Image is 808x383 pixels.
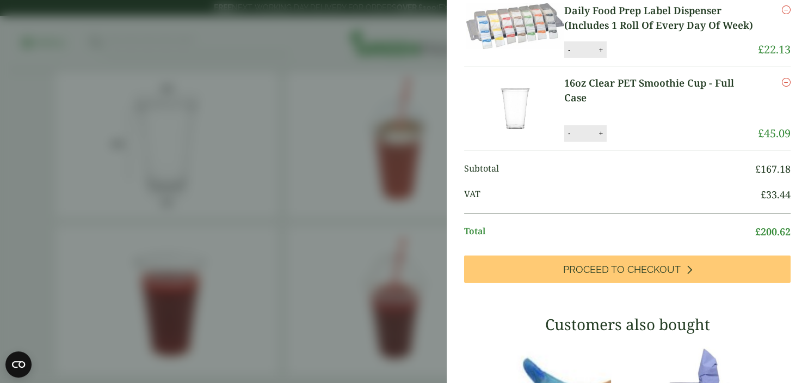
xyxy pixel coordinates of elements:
img: 16oz Clear PET Smoothie Cup-Full Case of-0 [466,76,564,141]
span: £ [758,126,764,141]
span: VAT [464,187,761,202]
a: Remove this item [782,76,791,89]
a: Proceed to Checkout [464,256,791,283]
bdi: 200.62 [755,225,791,238]
a: Remove this item [782,3,791,16]
span: Subtotal [464,162,755,177]
bdi: 45.09 [758,126,791,141]
button: + [595,45,606,54]
h3: Customers also bought [464,315,791,334]
span: £ [755,225,761,238]
span: £ [758,42,764,57]
bdi: 22.13 [758,42,791,57]
span: £ [755,162,761,175]
button: - [565,45,573,54]
span: Proceed to Checkout [563,264,681,276]
bdi: 33.44 [761,188,791,201]
span: £ [761,188,766,201]
bdi: 167.18 [755,162,791,175]
button: + [595,129,606,138]
button: - [565,129,573,138]
button: Open CMP widget [5,351,32,378]
span: Total [464,224,755,239]
a: Daily Food Prep Label Dispenser (Includes 1 Roll Of Every Day Of Week) [564,3,758,33]
a: 16oz Clear PET Smoothie Cup - Full Case [564,76,758,105]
